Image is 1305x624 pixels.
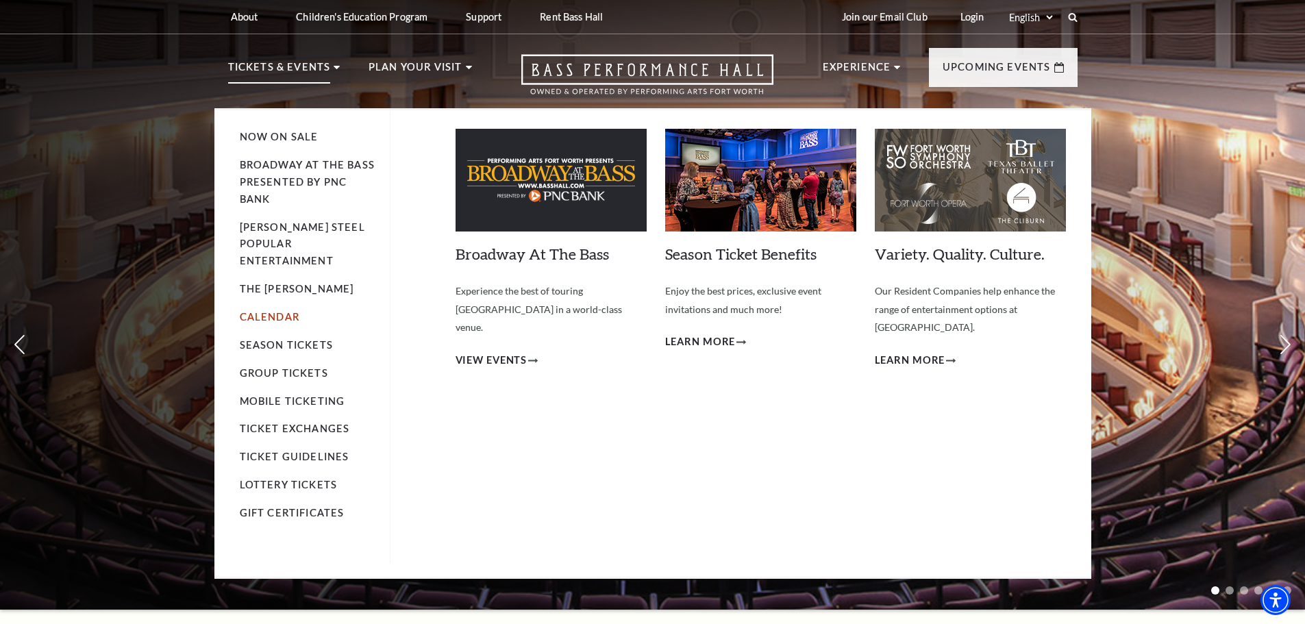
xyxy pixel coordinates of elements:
p: Experience the best of touring [GEOGRAPHIC_DATA] in a world-class venue. [456,282,647,337]
a: Ticket Exchanges [240,423,350,434]
span: Learn More [875,352,945,369]
a: Broadway At The Bass presented by PNC Bank [240,159,375,205]
a: Group Tickets [240,367,328,379]
p: Rent Bass Hall [540,11,603,23]
p: About [231,11,258,23]
span: Learn More [665,334,736,351]
img: Season Ticket Benefits [665,129,856,232]
a: Ticket Guidelines [240,451,349,462]
a: Now On Sale [240,131,319,142]
p: Experience [823,59,891,84]
p: Enjoy the best prices, exclusive event invitations and much more! [665,282,856,319]
a: Gift Certificates [240,507,345,519]
a: Open this option [472,54,823,108]
p: Our Resident Companies help enhance the range of entertainment options at [GEOGRAPHIC_DATA]. [875,282,1066,337]
select: Select: [1006,11,1055,24]
a: Learn More Season Ticket Benefits [665,334,747,351]
a: The [PERSON_NAME] [240,283,354,295]
p: Upcoming Events [943,59,1051,84]
a: View Events [456,352,538,369]
a: Mobile Ticketing [240,395,345,407]
a: Season Tickets [240,339,333,351]
a: [PERSON_NAME] Steel Popular Entertainment [240,221,365,267]
a: Variety. Quality. Culture. [875,245,1045,263]
p: Tickets & Events [228,59,331,84]
div: Accessibility Menu [1260,585,1291,615]
a: Calendar [240,311,299,323]
p: Children's Education Program [296,11,427,23]
a: Broadway At The Bass [456,245,609,263]
p: Support [466,11,501,23]
p: Plan Your Visit [369,59,462,84]
img: Variety. Quality. Culture. [875,129,1066,232]
a: Season Ticket Benefits [665,245,817,263]
span: View Events [456,352,527,369]
a: Learn More Variety. Quality. Culture. [875,352,956,369]
img: Broadway At The Bass [456,129,647,232]
a: Lottery Tickets [240,479,338,490]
